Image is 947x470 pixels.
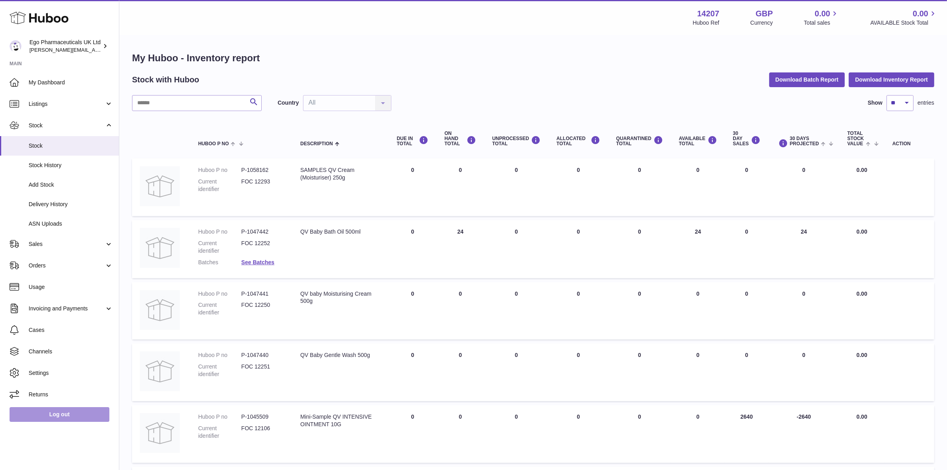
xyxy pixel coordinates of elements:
div: 30 DAY SALES [733,131,760,147]
span: Channels [29,348,113,355]
td: 0 [768,282,840,340]
div: ON HAND Total [445,131,476,147]
td: 0 [548,282,608,340]
td: 0 [437,282,484,340]
span: Total stock value [847,131,864,147]
img: product image [140,351,180,391]
span: 0 [638,228,641,235]
span: 0.00 [856,167,867,173]
div: AVAILABLE Total [679,136,717,146]
span: 30 DAYS PROJECTED [790,136,819,146]
td: 2640 [725,405,768,463]
span: Stock [29,142,113,150]
td: 0 [548,343,608,401]
dt: Huboo P no [198,413,241,421]
td: 0 [671,343,725,401]
div: Huboo Ref [693,19,719,27]
td: 0 [389,158,437,216]
div: UNPROCESSED Total [492,136,541,146]
span: Listings [29,100,105,108]
span: 0 [638,352,641,358]
td: 0 [548,405,608,463]
dd: FOC 12252 [241,240,284,255]
td: 0 [725,158,768,216]
span: AVAILABLE Stock Total [870,19,937,27]
td: 0 [484,343,549,401]
img: product image [140,413,180,453]
span: 0.00 [856,291,867,297]
td: 0 [389,343,437,401]
a: Log out [10,407,109,421]
span: Total sales [804,19,839,27]
td: 0 [484,282,549,340]
td: 0 [437,405,484,463]
dt: Current identifier [198,425,241,440]
span: ASN Uploads [29,220,113,228]
span: 0.00 [913,8,928,19]
dt: Huboo P no [198,166,241,174]
td: 0 [484,158,549,216]
dd: FOC 12106 [241,425,284,440]
td: 0 [484,405,549,463]
div: Mini-Sample QV INTENSIVE OINTMENT 10G [300,413,381,428]
dd: FOC 12251 [241,363,284,378]
span: Huboo P no [198,141,229,146]
span: Cases [29,326,113,334]
dt: Huboo P no [198,351,241,359]
td: 0 [671,282,725,340]
span: Sales [29,240,105,248]
span: Returns [29,391,113,398]
span: Description [300,141,333,146]
button: Download Inventory Report [849,72,934,87]
dd: P-1047440 [241,351,284,359]
dt: Current identifier [198,240,241,255]
dd: P-1047441 [241,290,284,298]
div: ALLOCATED Total [556,136,600,146]
label: Show [868,99,883,107]
dd: P-1045509 [241,413,284,421]
span: Stock [29,122,105,129]
span: 0.00 [856,413,867,420]
td: 0 [484,220,549,278]
td: 24 [768,220,840,278]
dd: P-1058162 [241,166,284,174]
a: See Batches [241,259,274,265]
div: Action [893,141,926,146]
div: QUARANTINED Total [616,136,663,146]
td: 0 [725,282,768,340]
div: DUE IN TOTAL [397,136,429,146]
h2: Stock with Huboo [132,74,199,85]
button: Download Batch Report [769,72,845,87]
span: 0 [638,167,641,173]
span: Invoicing and Payments [29,305,105,312]
span: 0.00 [856,352,867,358]
div: Currency [751,19,773,27]
td: 24 [671,220,725,278]
td: -2640 [768,405,840,463]
td: 0 [671,158,725,216]
dt: Current identifier [198,363,241,378]
span: Delivery History [29,201,113,208]
span: Stock History [29,162,113,169]
td: 0 [389,282,437,340]
td: 24 [437,220,484,278]
img: product image [140,166,180,206]
td: 0 [725,343,768,401]
span: 0.00 [856,228,867,235]
dt: Current identifier [198,301,241,316]
dd: P-1047442 [241,228,284,236]
div: QV baby Moisturising Cream 500g [300,290,381,305]
dt: Batches [198,259,241,266]
td: 0 [768,343,840,401]
div: QV Baby Gentle Wash 500g [300,351,381,359]
td: 0 [725,220,768,278]
dd: FOC 12250 [241,301,284,316]
span: Settings [29,369,113,377]
span: 0.00 [815,8,830,19]
a: 0.00 AVAILABLE Stock Total [870,8,937,27]
dt: Huboo P no [198,290,241,298]
td: 0 [437,343,484,401]
div: QV Baby Bath Oil 500ml [300,228,381,236]
dt: Current identifier [198,178,241,193]
span: 0 [638,291,641,297]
